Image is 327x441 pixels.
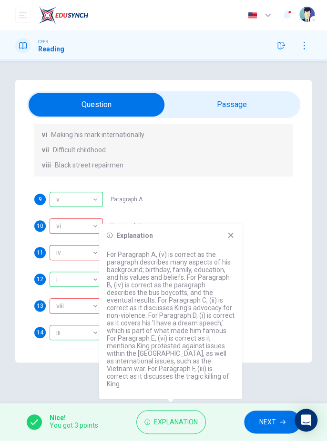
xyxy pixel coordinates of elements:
h1: Reading [38,45,64,53]
span: 10 [37,223,43,229]
img: Profile picture [299,7,315,22]
span: 12 [37,276,43,283]
div: i [50,272,103,287]
div: vi [50,213,100,240]
span: NEXT [259,416,276,428]
div: v [50,192,103,207]
div: iv [50,218,103,234]
span: Difficult childhood [53,146,106,154]
span: CEFR [38,39,48,45]
div: iii [50,319,100,346]
span: Paragraph A [111,196,143,203]
span: Making his mark internationally [51,131,144,138]
div: ii [50,245,103,260]
div: vi [50,298,103,314]
h6: Explanation [116,231,153,239]
span: You got 3 points [50,422,98,430]
div: viii [50,293,100,320]
button: open mobile menu [15,8,31,23]
span: 13 [37,303,43,309]
span: Nice! [50,414,98,422]
span: 9 [39,196,42,203]
span: vii [42,146,49,154]
div: iv [50,239,100,266]
img: EduSynch logo [38,6,88,25]
img: en [246,12,258,19]
div: Open Intercom Messenger [295,409,317,431]
span: Explanation [154,416,198,428]
p: For Paragraph A, (v) is correct as the paragraph describes many aspects of his background; birthd... [107,250,235,387]
span: 11 [37,249,43,256]
div: i [50,266,100,293]
span: viii [42,161,51,169]
span: Black street repairmen [55,161,123,169]
div: iii [50,325,103,340]
div: v [50,186,100,213]
span: Paragraph B [111,223,143,229]
span: 14 [37,329,43,336]
span: vi [42,131,47,138]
